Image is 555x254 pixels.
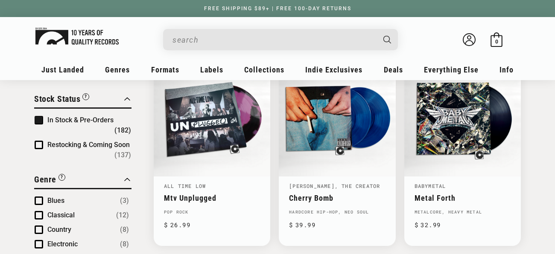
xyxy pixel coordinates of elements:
[47,141,130,149] span: Restocking & Coming Soon
[200,65,223,74] span: Labels
[305,65,362,74] span: Indie Exclusives
[415,182,446,189] a: Babymetal
[415,193,511,202] a: Metal Forth
[114,125,131,136] span: Number of products: (182)
[34,174,56,185] span: Genre
[47,211,75,219] span: Classical
[196,6,360,12] a: FREE SHIPPING $89+ | FREE 100-DAY RETURNS
[120,196,129,206] span: Number of products: (3)
[244,65,284,74] span: Collections
[495,38,498,45] span: 0
[163,29,398,50] div: Search
[41,65,84,74] span: Just Landed
[289,193,385,202] a: Cherry Bomb
[35,28,119,45] img: Hover Logo
[47,225,71,234] span: Country
[47,196,64,205] span: Blues
[47,116,114,124] span: In Stock & Pre-Orders
[47,240,78,248] span: Electronic
[289,182,380,189] a: [PERSON_NAME], The Creator
[120,225,129,235] span: Number of products: (8)
[116,210,129,220] span: Number of products: (12)
[120,239,129,249] span: Number of products: (8)
[172,31,375,49] input: When autocomplete results are available use up and down arrows to review and enter to select
[164,182,206,189] a: All Time Low
[34,92,89,107] button: Filter by Stock Status
[105,65,130,74] span: Genres
[151,65,179,74] span: Formats
[424,65,479,74] span: Everything Else
[384,65,403,74] span: Deals
[34,173,65,188] button: Filter by Genre
[34,94,80,104] span: Stock Status
[114,150,131,160] span: Number of products: (137)
[376,29,399,50] button: Search
[499,65,514,74] span: Info
[164,193,260,202] a: Mtv Unplugged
